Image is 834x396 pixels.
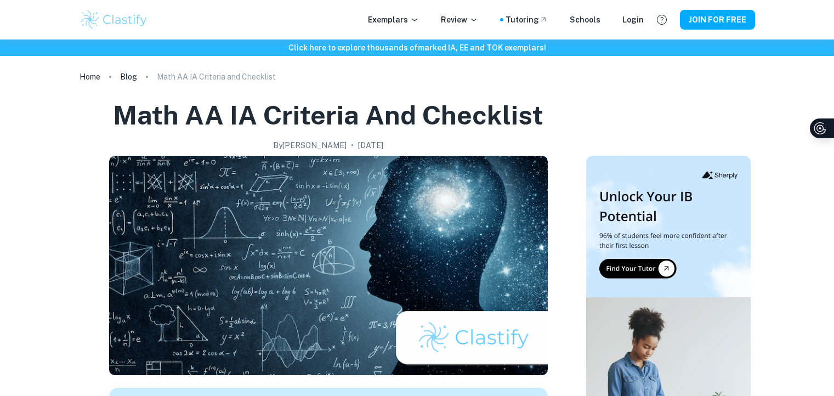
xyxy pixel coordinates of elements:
[441,14,478,26] p: Review
[680,10,755,30] button: JOIN FOR FREE
[2,42,832,54] h6: Click here to explore thousands of marked IA, EE and TOK exemplars !
[80,69,100,84] a: Home
[109,156,548,375] img: Math AA IA Criteria and Checklist cover image
[113,98,543,133] h1: Math AA IA Criteria and Checklist
[368,14,419,26] p: Exemplars
[570,14,600,26] a: Schools
[351,139,354,151] p: •
[358,139,383,151] h2: [DATE]
[273,139,347,151] h2: By [PERSON_NAME]
[120,69,137,84] a: Blog
[157,71,276,83] p: Math AA IA Criteria and Checklist
[80,9,149,31] img: Clastify logo
[653,10,671,29] button: Help and Feedback
[506,14,548,26] a: Tutoring
[622,14,644,26] a: Login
